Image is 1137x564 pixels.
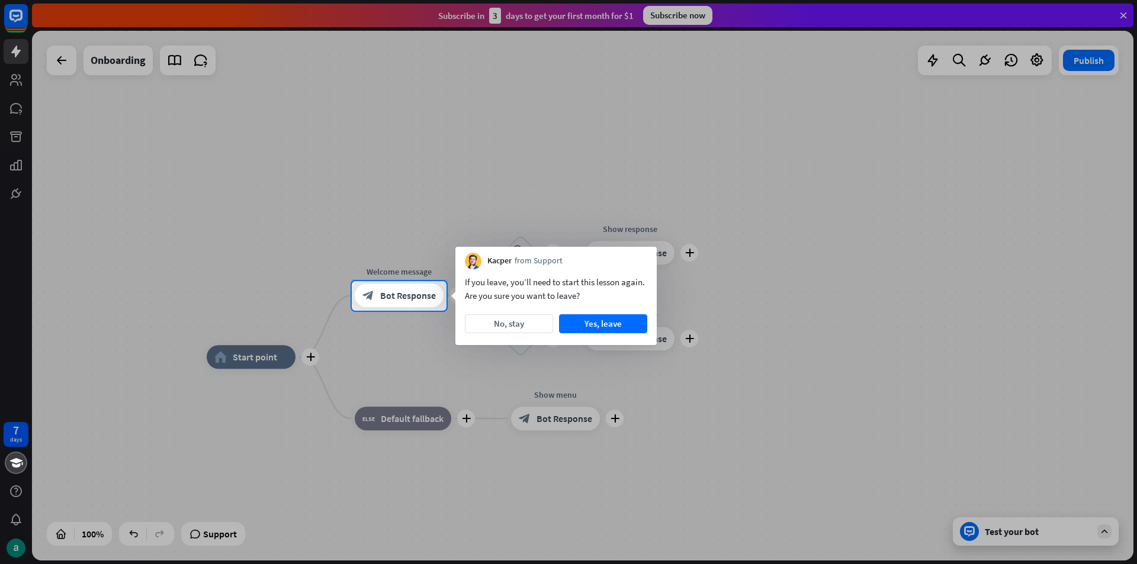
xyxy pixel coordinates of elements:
button: Open LiveChat chat widget [9,5,45,40]
span: Kacper [487,255,512,267]
span: from Support [515,255,563,267]
button: Yes, leave [559,314,647,333]
div: If you leave, you’ll need to start this lesson again. Are you sure you want to leave? [465,275,647,302]
span: Bot Response [380,290,436,302]
i: block_bot_response [362,290,374,302]
button: No, stay [465,314,553,333]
